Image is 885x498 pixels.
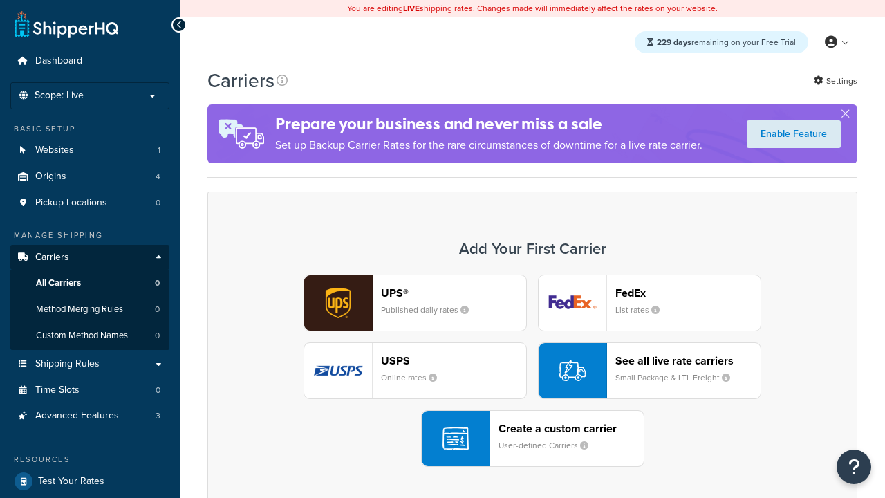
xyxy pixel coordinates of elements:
p: Set up Backup Carrier Rates for the rare circumstances of downtime for a live rate carrier. [275,136,702,155]
span: 0 [155,330,160,342]
img: ups logo [304,275,372,331]
li: Carriers [10,245,169,350]
header: See all live rate carriers [615,354,761,367]
header: UPS® [381,286,526,299]
div: Resources [10,454,169,465]
span: Test Your Rates [38,476,104,488]
span: Origins [35,171,66,183]
span: All Carriers [36,277,81,289]
span: 3 [156,410,160,422]
button: ups logoUPS®Published daily rates [304,275,527,331]
a: Custom Method Names 0 [10,323,169,349]
strong: 229 days [657,36,691,48]
a: Advanced Features 3 [10,403,169,429]
h1: Carriers [207,67,274,94]
span: Carriers [35,252,69,264]
span: Custom Method Names [36,330,128,342]
a: Carriers [10,245,169,270]
img: fedEx logo [539,275,606,331]
small: Online rates [381,371,448,384]
span: 1 [158,145,160,156]
div: Basic Setup [10,123,169,135]
span: Pickup Locations [35,197,107,209]
header: Create a custom carrier [499,422,644,435]
button: usps logoUSPSOnline rates [304,342,527,399]
a: Dashboard [10,48,169,74]
li: Method Merging Rules [10,297,169,322]
a: Shipping Rules [10,351,169,377]
small: List rates [615,304,671,316]
span: Method Merging Rules [36,304,123,315]
a: Websites 1 [10,138,169,163]
button: See all live rate carriersSmall Package & LTL Freight [538,342,761,399]
button: Create a custom carrierUser-defined Carriers [421,410,644,467]
button: Open Resource Center [837,450,871,484]
small: Published daily rates [381,304,480,316]
span: 0 [155,304,160,315]
a: Test Your Rates [10,469,169,494]
div: Manage Shipping [10,230,169,241]
a: Origins 4 [10,164,169,190]
small: Small Package & LTL Freight [615,371,741,384]
h3: Add Your First Carrier [222,241,843,257]
li: All Carriers [10,270,169,296]
img: icon-carrier-liverate-becf4550.svg [559,358,586,384]
li: Pickup Locations [10,190,169,216]
span: 0 [155,277,160,289]
span: Time Slots [35,385,80,396]
span: 4 [156,171,160,183]
a: Pickup Locations 0 [10,190,169,216]
a: ShipperHQ Home [15,10,118,38]
span: 0 [156,197,160,209]
small: User-defined Carriers [499,439,599,452]
img: icon-carrier-custom-c93b8a24.svg [442,425,469,452]
span: Websites [35,145,74,156]
span: Dashboard [35,55,82,67]
span: Shipping Rules [35,358,100,370]
header: USPS [381,354,526,367]
li: Custom Method Names [10,323,169,349]
li: Websites [10,138,169,163]
li: Advanced Features [10,403,169,429]
a: All Carriers 0 [10,270,169,296]
a: Time Slots 0 [10,378,169,403]
span: Scope: Live [35,90,84,102]
span: Advanced Features [35,410,119,422]
a: Settings [814,71,857,91]
li: Time Slots [10,378,169,403]
header: FedEx [615,286,761,299]
a: Enable Feature [747,120,841,148]
img: ad-rules-rateshop-fe6ec290ccb7230408bd80ed9643f0289d75e0ffd9eb532fc0e269fcd187b520.png [207,104,275,163]
b: LIVE [403,2,420,15]
a: Method Merging Rules 0 [10,297,169,322]
button: fedEx logoFedExList rates [538,275,761,331]
li: Origins [10,164,169,190]
div: remaining on your Free Trial [635,31,808,53]
span: 0 [156,385,160,396]
img: usps logo [304,343,372,398]
h4: Prepare your business and never miss a sale [275,113,702,136]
